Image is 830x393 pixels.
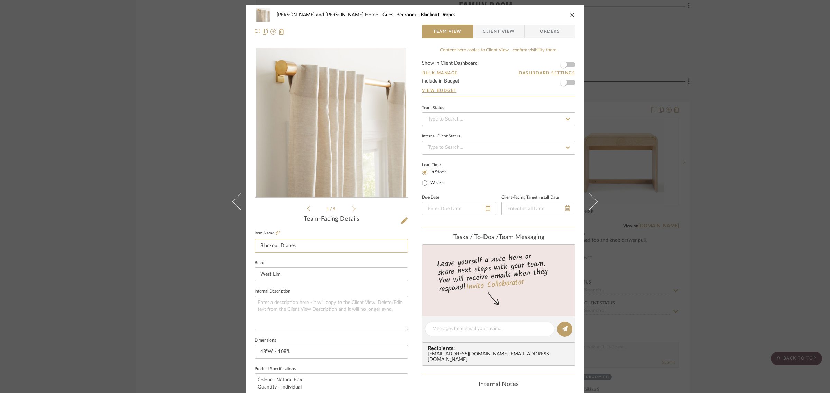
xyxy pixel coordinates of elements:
[422,381,575,389] div: Internal Notes
[422,47,575,54] div: Content here copies to Client View - confirm visibility there.
[453,234,499,240] span: Tasks / To-Dos /
[501,196,559,199] label: Client-Facing Target Install Date
[422,141,575,155] input: Type to Search…
[255,367,296,371] label: Product Specifications
[255,261,266,265] label: Brand
[422,112,575,126] input: Type to Search…
[421,249,577,295] div: Leave yourself a note here or share next steps with your team. You will receive emails when they ...
[422,168,458,187] mat-radio-group: Select item type
[422,88,575,93] a: View Budget
[428,352,572,363] div: [EMAIL_ADDRESS][DOMAIN_NAME] , [EMAIL_ADDRESS][DOMAIN_NAME]
[422,196,439,199] label: Due Date
[326,207,330,211] span: 1
[518,70,575,76] button: Dashboard Settings
[465,276,525,294] a: Invite Collaborator
[422,162,458,168] label: Lead Time
[255,339,276,342] label: Dimensions
[255,8,271,22] img: 459d3450-48c2-4da1-acb4-63c46677bb3d_48x40.jpg
[333,207,336,211] span: 5
[256,48,406,198] img: 459d3450-48c2-4da1-acb4-63c46677bb3d_436x436.jpg
[422,70,458,76] button: Bulk Manage
[421,12,455,17] span: Blackout Drapes
[483,25,515,38] span: Client View
[501,202,575,215] input: Enter Install Date
[277,12,382,17] span: [PERSON_NAME] and [PERSON_NAME] Home
[428,345,572,352] span: Recipients:
[255,215,408,223] div: Team-Facing Details
[255,290,290,293] label: Internal Description
[433,25,462,38] span: Team View
[255,345,408,359] input: Enter the dimensions of this item
[279,29,284,35] img: Remove from project
[255,267,408,281] input: Enter Brand
[422,234,575,241] div: team Messaging
[255,239,408,253] input: Enter Item Name
[422,106,444,110] div: Team Status
[569,12,575,18] button: close
[382,12,421,17] span: Guest Bedroom
[422,135,460,138] div: Internal Client Status
[532,25,568,38] span: Orders
[422,202,496,215] input: Enter Due Date
[330,207,333,211] span: /
[255,48,408,198] div: 0
[429,180,444,186] label: Weeks
[429,169,446,175] label: In Stock
[255,230,280,236] label: Item Name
